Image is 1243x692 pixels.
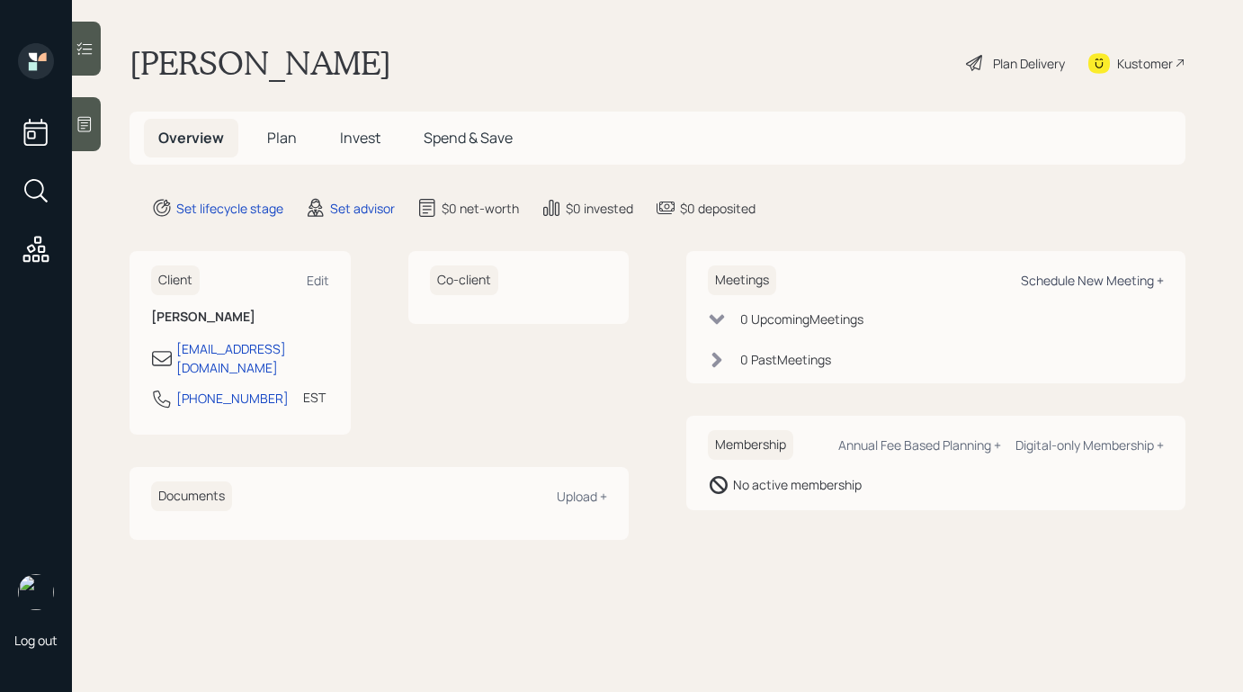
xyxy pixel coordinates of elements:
div: Upload + [557,488,607,505]
h6: Documents [151,481,232,511]
h6: [PERSON_NAME] [151,310,329,325]
span: Overview [158,128,224,148]
div: Set lifecycle stage [176,199,283,218]
div: Kustomer [1117,54,1173,73]
h6: Client [151,265,200,295]
div: Log out [14,632,58,649]
span: Plan [267,128,297,148]
div: Edit [307,272,329,289]
div: $0 deposited [680,199,756,218]
div: $0 net-worth [442,199,519,218]
div: Annual Fee Based Planning + [838,436,1001,454]
div: No active membership [733,475,862,494]
span: Invest [340,128,380,148]
h1: [PERSON_NAME] [130,43,391,83]
span: Spend & Save [424,128,513,148]
div: [PHONE_NUMBER] [176,389,289,408]
div: Plan Delivery [993,54,1065,73]
div: 0 Past Meeting s [740,350,831,369]
div: Schedule New Meeting + [1021,272,1164,289]
h6: Co-client [430,265,498,295]
div: 0 Upcoming Meeting s [740,310,863,328]
h6: Meetings [708,265,776,295]
h6: Membership [708,430,793,460]
div: Digital-only Membership + [1015,436,1164,454]
img: robby-grisanti-headshot.png [18,574,54,610]
div: $0 invested [566,199,633,218]
div: EST [303,388,326,407]
div: [EMAIL_ADDRESS][DOMAIN_NAME] [176,339,329,377]
div: Set advisor [330,199,395,218]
